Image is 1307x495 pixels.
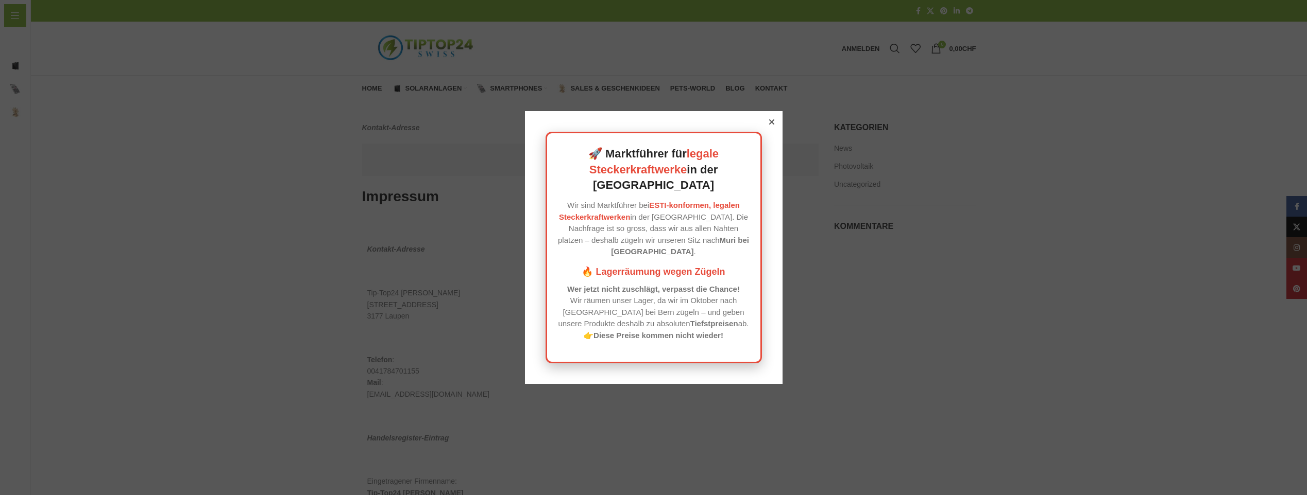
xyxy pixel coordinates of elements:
[557,146,750,193] h2: 🚀 Marktführer für in der [GEOGRAPHIC_DATA]
[589,147,719,176] a: legale Steckerkraftwerke
[690,319,738,328] strong: Tiefstpreisen
[557,200,750,258] p: Wir sind Marktführer bei in der [GEOGRAPHIC_DATA]. Die Nachfrage ist so gross, dass wir aus allen...
[559,201,740,221] a: ESTI-konformen, legalen Steckerkraftwerken
[557,284,750,342] p: Wir räumen unser Lager, da wir im Oktober nach [GEOGRAPHIC_DATA] bei Bern zügeln – und geben unse...
[557,266,750,278] h3: 🔥 Lagerräumung wegen Zügeln
[567,285,740,293] strong: Wer jetzt nicht zuschlägt, verpasst die Chance!
[593,331,723,340] strong: Diese Preise kommen nicht wieder!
